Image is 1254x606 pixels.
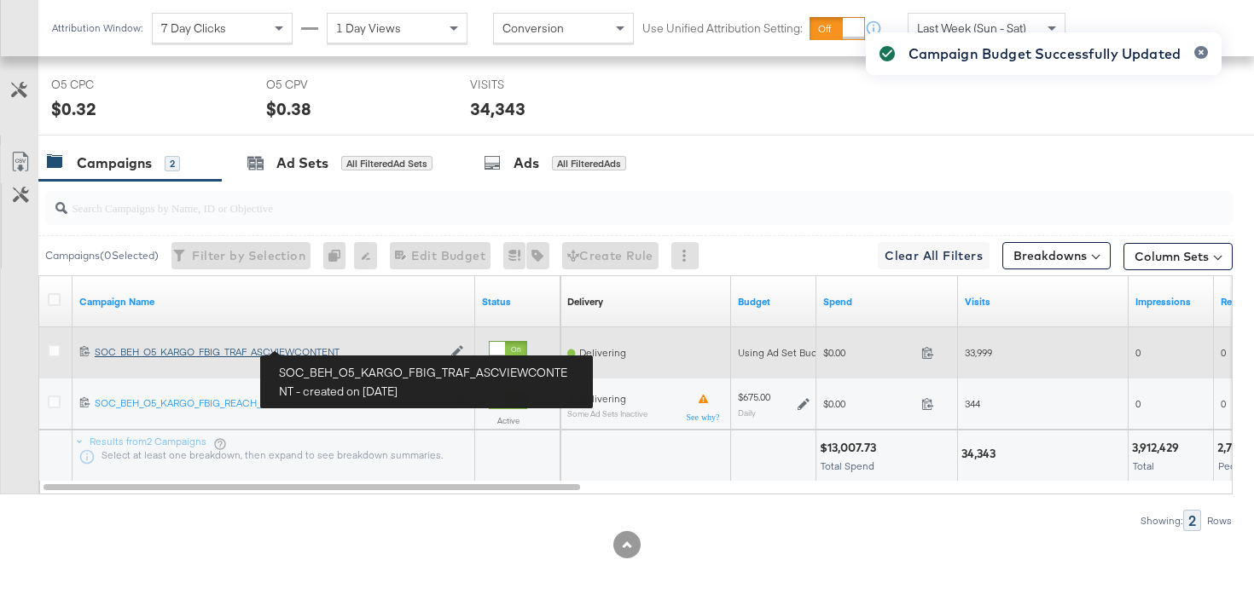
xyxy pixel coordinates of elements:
[552,156,626,171] div: All Filtered Ads
[266,77,394,93] span: O5 CPV
[567,295,603,309] a: Reflects the ability of your Ad Campaign to achieve delivery based on ad states, schedule and bud...
[567,295,603,309] div: Delivery
[45,248,159,263] div: Campaigns ( 0 Selected)
[336,20,401,36] span: 1 Day Views
[567,409,647,418] sub: Some Ad Sets Inactive
[276,153,328,173] div: Ad Sets
[51,77,179,93] span: O5 CPC
[341,156,433,171] div: All Filtered Ad Sets
[323,242,354,269] div: 0
[514,153,539,173] div: Ads
[738,346,833,360] div: Using Ad Set Budget
[502,20,564,36] span: Conversion
[579,346,626,359] span: Delivering
[67,184,1127,217] input: Search Campaigns by Name, ID or Objective
[823,397,914,410] span: $0.00
[642,20,803,37] label: Use Unified Attribution Setting:
[51,22,143,34] div: Attribution Window:
[95,345,442,359] div: SOC_BEH_O5_KARGO_FBIG_TRAF_ASCVIEWCONTENT
[823,346,914,359] span: $0.00
[738,390,770,404] div: $675.00
[820,440,881,456] div: $13,007.73
[482,295,554,309] a: Shows the current state of your Ad Campaign.
[909,43,1181,64] div: Campaign Budget Successfully Updated
[51,96,96,121] div: $0.32
[738,407,756,418] sub: Daily
[95,396,442,410] div: SOC_BEH_O5_KARGO_FBIG_REACH_BRAND
[823,295,951,309] a: The total amount spent to date.
[821,459,874,472] span: Total Spend
[489,415,527,426] label: Active
[266,96,311,121] div: $0.38
[470,96,525,121] div: 34,343
[470,77,598,93] span: VISITS
[738,295,810,309] a: The maximum amount you're willing to spend on your ads, on average each day or over the lifetime ...
[489,364,527,375] label: Active
[77,153,152,173] div: Campaigns
[579,392,626,405] span: Delivering
[79,295,468,309] a: Your campaign name.
[165,156,180,171] div: 2
[161,20,226,36] span: 7 Day Clicks
[95,345,442,360] a: SOC_BEH_O5_KARGO_FBIG_TRAF_ASCVIEWCONTENT
[95,396,442,411] a: SOC_BEH_O5_KARGO_FBIG_REACH_BRAND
